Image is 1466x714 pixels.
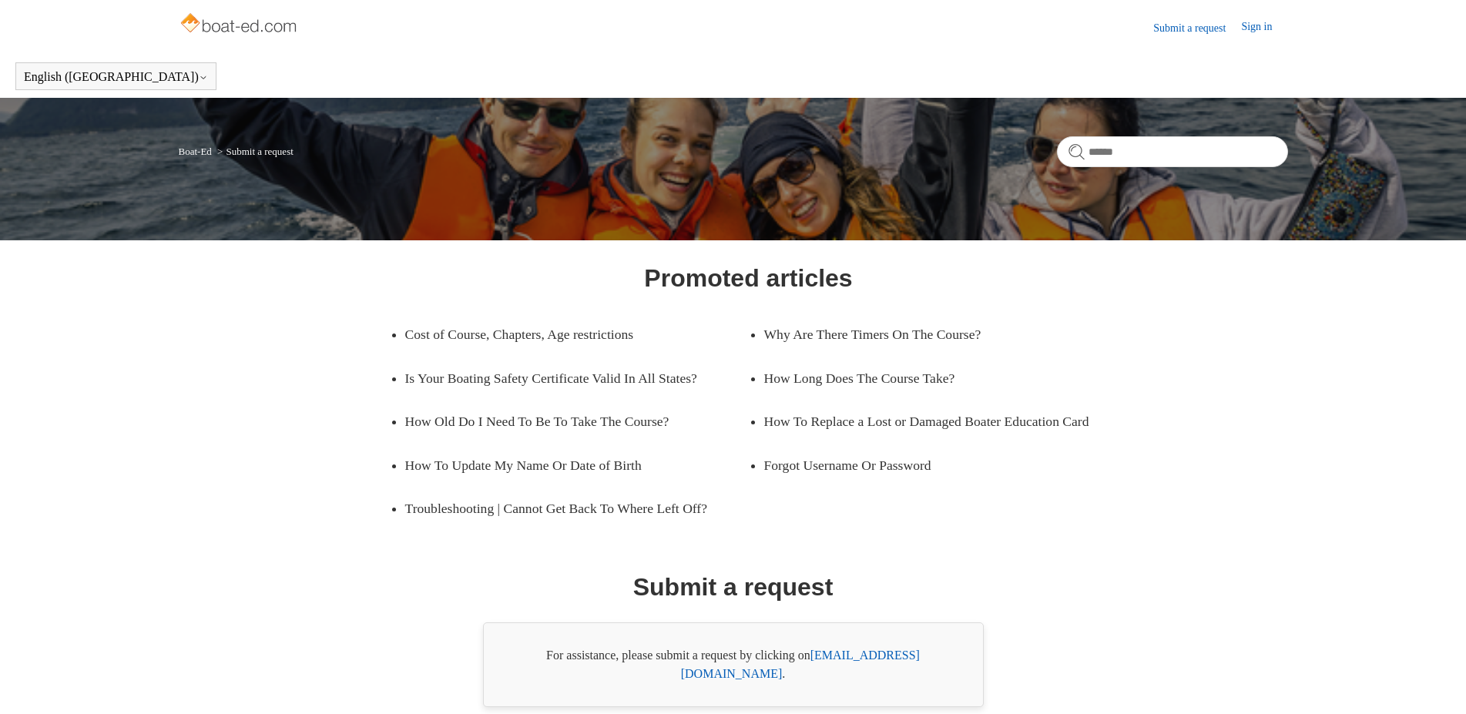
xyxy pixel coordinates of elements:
a: Submit a request [1153,20,1241,36]
img: Boat-Ed Help Center home page [179,9,301,40]
h1: Submit a request [633,568,834,605]
a: Forgot Username Or Password [764,444,1085,487]
h1: Promoted articles [644,260,852,297]
div: For assistance, please submit a request by clicking on . [483,622,984,707]
button: English ([GEOGRAPHIC_DATA]) [24,70,208,84]
a: Troubleshooting | Cannot Get Back To Where Left Off? [405,487,749,530]
a: How Long Does The Course Take? [764,357,1085,400]
a: How To Update My Name Or Date of Birth [405,444,726,487]
a: How Old Do I Need To Be To Take The Course? [405,400,726,443]
a: Cost of Course, Chapters, Age restrictions [405,313,726,356]
a: [EMAIL_ADDRESS][DOMAIN_NAME] [681,649,920,680]
a: Sign in [1241,18,1287,37]
a: Boat-Ed [179,146,212,157]
a: Is Your Boating Safety Certificate Valid In All States? [405,357,749,400]
div: Live chat [1414,662,1454,702]
a: How To Replace a Lost or Damaged Boater Education Card [764,400,1108,443]
li: Submit a request [214,146,294,157]
input: Search [1057,136,1288,167]
li: Boat-Ed [179,146,215,157]
a: Why Are There Timers On The Course? [764,313,1085,356]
